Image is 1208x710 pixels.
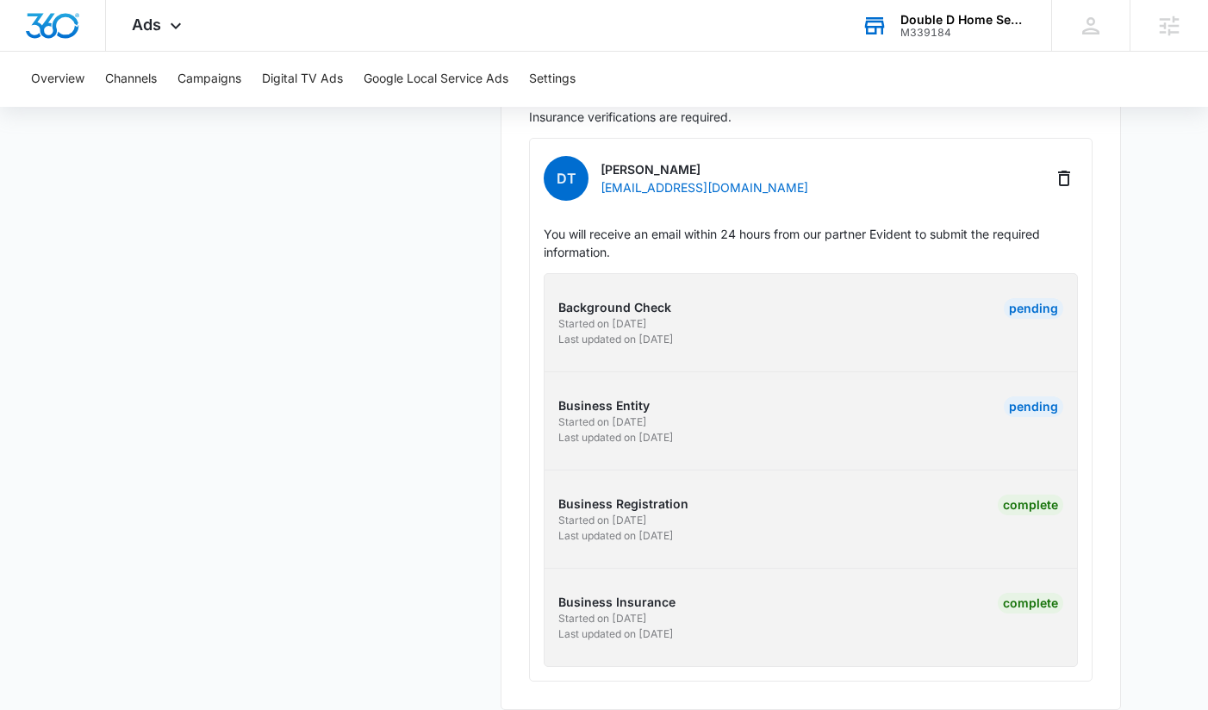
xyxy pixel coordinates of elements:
[31,52,84,107] button: Overview
[28,45,41,59] img: website_grey.svg
[28,28,41,41] img: logo_orange.svg
[558,298,806,316] p: Background Check
[132,16,161,34] span: Ads
[190,102,290,113] div: Keywords by Traffic
[558,430,806,445] p: Last updated on [DATE]
[558,528,806,544] p: Last updated on [DATE]
[558,396,806,414] p: Business Entity
[529,52,576,107] button: Settings
[262,52,343,107] button: Digital TV Ads
[47,100,60,114] img: tab_domain_overview_orange.svg
[45,45,190,59] div: Domain: [DOMAIN_NAME]
[601,160,808,178] p: [PERSON_NAME]
[558,316,806,332] p: Started on [DATE]
[558,332,806,347] p: Last updated on [DATE]
[105,52,157,107] button: Channels
[900,27,1026,39] div: account id
[544,156,588,201] span: DT
[558,626,806,642] p: Last updated on [DATE]
[998,495,1063,515] div: Complete
[1004,396,1063,417] div: Pending
[558,495,806,513] p: Business Registration
[558,593,806,611] p: Business Insurance
[529,90,1093,126] p: Select the primary business owner to begin Business Verification. Background Check, License, and ...
[601,178,808,196] p: [EMAIL_ADDRESS][DOMAIN_NAME]
[998,593,1063,613] div: Complete
[1050,165,1078,192] button: Delete
[544,225,1078,261] p: You will receive an email within 24 hours from our partner Evident to submit the required informa...
[558,513,806,528] p: Started on [DATE]
[364,52,508,107] button: Google Local Service Ads
[558,414,806,430] p: Started on [DATE]
[558,611,806,626] p: Started on [DATE]
[1004,298,1063,319] div: Pending
[171,100,185,114] img: tab_keywords_by_traffic_grey.svg
[900,13,1026,27] div: account name
[177,52,241,107] button: Campaigns
[48,28,84,41] div: v 4.0.25
[65,102,154,113] div: Domain Overview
